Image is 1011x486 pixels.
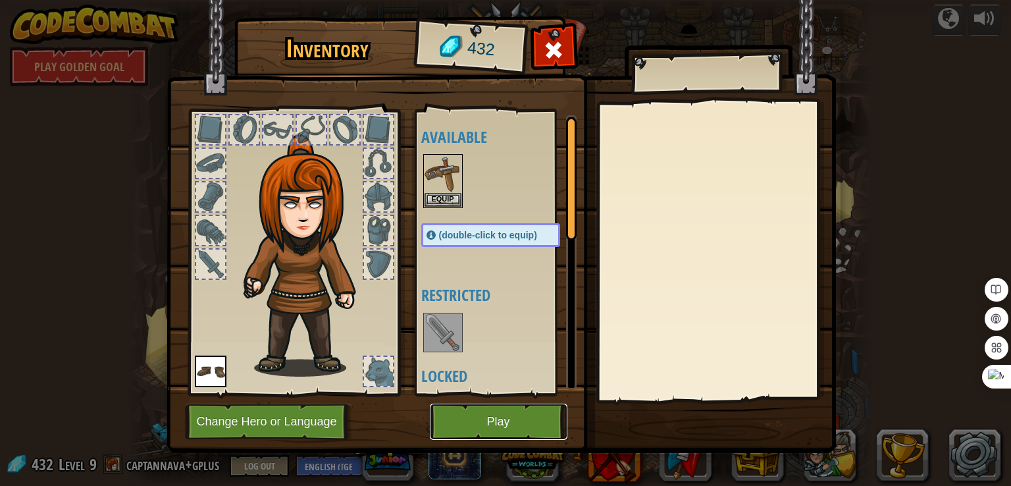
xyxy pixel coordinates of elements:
[425,155,461,192] img: portrait.png
[425,314,461,351] img: portrait.png
[421,128,586,146] h4: Available
[430,404,567,440] button: Play
[466,36,496,62] span: 432
[421,367,586,385] h4: Locked
[425,193,461,207] button: Equip
[195,356,226,387] img: portrait.png
[185,404,352,440] button: Change Hero or Language
[439,230,537,240] span: (double-click to equip)
[421,286,586,304] h4: Restricted
[244,35,411,63] h1: Inventory
[238,134,379,377] img: hair_f2.png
